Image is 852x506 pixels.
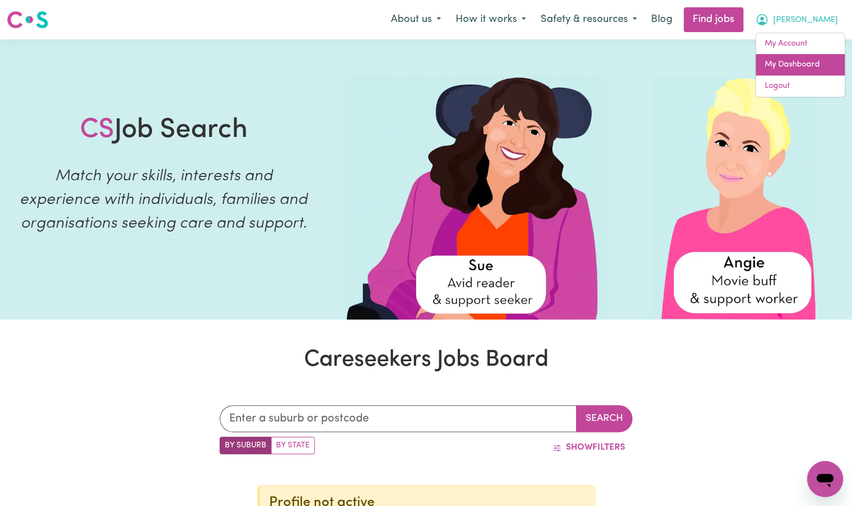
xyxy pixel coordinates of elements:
[7,7,48,33] a: Careseekers logo
[755,33,845,97] div: My Account
[545,437,632,458] button: ShowFilters
[748,8,845,32] button: My Account
[533,8,644,32] button: Safety & resources
[756,54,845,76] a: My Dashboard
[383,8,448,32] button: About us
[773,14,838,26] span: [PERSON_NAME]
[566,443,592,452] span: Show
[271,437,315,454] label: Search by state
[756,76,845,97] a: Logout
[448,8,533,32] button: How it works
[14,165,314,236] p: Match your skills, interests and experience with individuals, families and organisations seeking ...
[756,33,845,55] a: My Account
[576,405,632,432] button: Search
[684,7,743,32] a: Find jobs
[220,405,577,432] input: Enter a suburb or postcode
[80,114,248,147] h1: Job Search
[807,461,843,497] iframe: Button to launch messaging window, conversation in progress
[7,10,48,30] img: Careseekers logo
[644,7,679,32] a: Blog
[220,437,271,454] label: Search by suburb/post code
[80,117,114,144] span: CS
